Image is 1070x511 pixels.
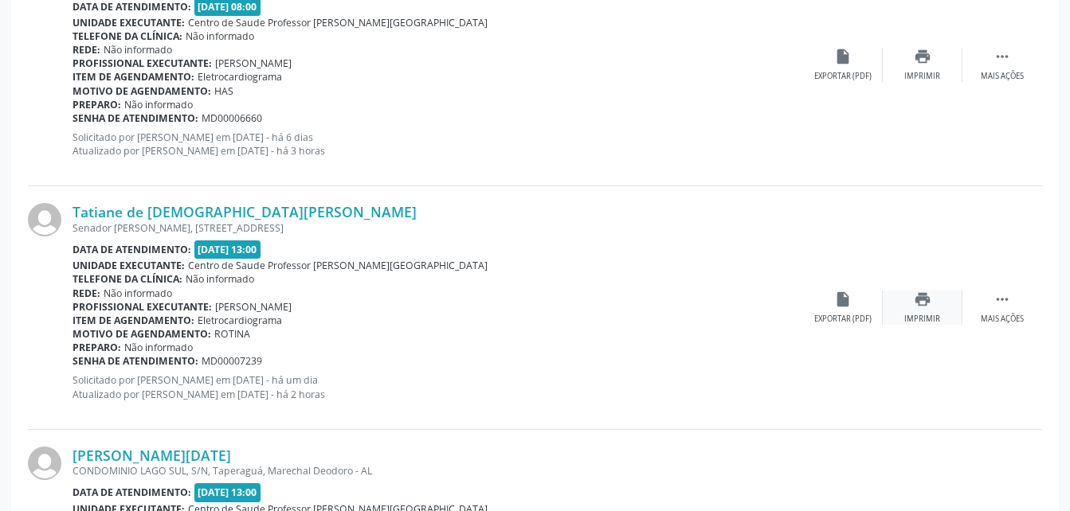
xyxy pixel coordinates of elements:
[73,84,211,98] b: Motivo de agendamento:
[73,486,191,499] b: Data de atendimento:
[73,272,182,286] b: Telefone da clínica:
[215,57,292,70] span: [PERSON_NAME]
[73,354,198,368] b: Senha de atendimento:
[73,16,185,29] b: Unidade executante:
[73,314,194,327] b: Item de agendamento:
[73,259,185,272] b: Unidade executante:
[904,314,940,325] div: Imprimir
[73,29,182,43] b: Telefone da clínica:
[188,259,488,272] span: Centro de Saude Professor [PERSON_NAME][GEOGRAPHIC_DATA]
[194,240,261,259] span: [DATE] 13:00
[73,287,100,300] b: Rede:
[104,43,172,57] span: Não informado
[188,16,488,29] span: Centro de Saude Professor [PERSON_NAME][GEOGRAPHIC_DATA]
[124,98,193,111] span: Não informado
[914,291,931,308] i: print
[73,373,803,400] p: Solicitado por [PERSON_NAME] em [DATE] - há um dia Atualizado por [PERSON_NAME] em [DATE] - há 2 ...
[73,243,191,256] b: Data de atendimento:
[73,43,100,57] b: Rede:
[186,29,254,43] span: Não informado
[73,327,211,341] b: Motivo de agendamento:
[834,291,852,308] i: insert_drive_file
[814,314,872,325] div: Exportar (PDF)
[28,203,61,236] img: img
[73,70,194,84] b: Item de agendamento:
[194,483,261,501] span: [DATE] 13:00
[904,71,940,82] div: Imprimir
[186,272,254,286] span: Não informado
[73,464,803,478] div: CONDOMINIO LAGO SUL, S/N, Taperaguá, Marechal Deodoro - AL
[214,84,233,98] span: HAS
[214,327,250,341] span: ROTINA
[73,341,121,354] b: Preparo:
[834,48,852,65] i: insert_drive_file
[198,314,282,327] span: Eletrocardiograma
[73,131,803,158] p: Solicitado por [PERSON_NAME] em [DATE] - há 6 dias Atualizado por [PERSON_NAME] em [DATE] - há 3 ...
[198,70,282,84] span: Eletrocardiograma
[73,447,231,464] a: [PERSON_NAME][DATE]
[994,291,1011,308] i: 
[202,354,262,368] span: MD00007239
[104,287,172,300] span: Não informado
[202,111,262,125] span: MD00006660
[981,314,1024,325] div: Mais ações
[994,48,1011,65] i: 
[73,98,121,111] b: Preparo:
[73,57,212,70] b: Profissional executante:
[73,111,198,125] b: Senha de atendimento:
[73,203,417,220] a: Tatiane de [DEMOGRAPHIC_DATA][PERSON_NAME]
[914,48,931,65] i: print
[215,300,292,314] span: [PERSON_NAME]
[124,341,193,354] span: Não informado
[981,71,1024,82] div: Mais ações
[73,300,212,314] b: Profissional executante:
[73,221,803,235] div: Senador [PERSON_NAME], [STREET_ADDRESS]
[814,71,872,82] div: Exportar (PDF)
